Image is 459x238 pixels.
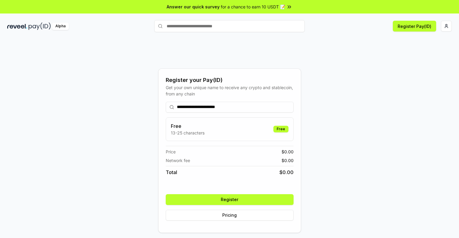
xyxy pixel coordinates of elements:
[166,84,294,97] div: Get your own unique name to receive any crypto and stablecoin, from any chain
[273,126,288,132] div: Free
[282,157,294,164] span: $ 0.00
[166,194,294,205] button: Register
[166,169,177,176] span: Total
[221,4,285,10] span: for a chance to earn 10 USDT 📝
[52,23,69,30] div: Alpha
[282,149,294,155] span: $ 0.00
[166,210,294,221] button: Pricing
[167,4,220,10] span: Answer our quick survey
[171,130,205,136] p: 13-25 characters
[166,157,190,164] span: Network fee
[7,23,27,30] img: reveel_dark
[166,76,294,84] div: Register your Pay(ID)
[171,122,205,130] h3: Free
[279,169,294,176] span: $ 0.00
[393,21,436,32] button: Register Pay(ID)
[29,23,51,30] img: pay_id
[166,149,176,155] span: Price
